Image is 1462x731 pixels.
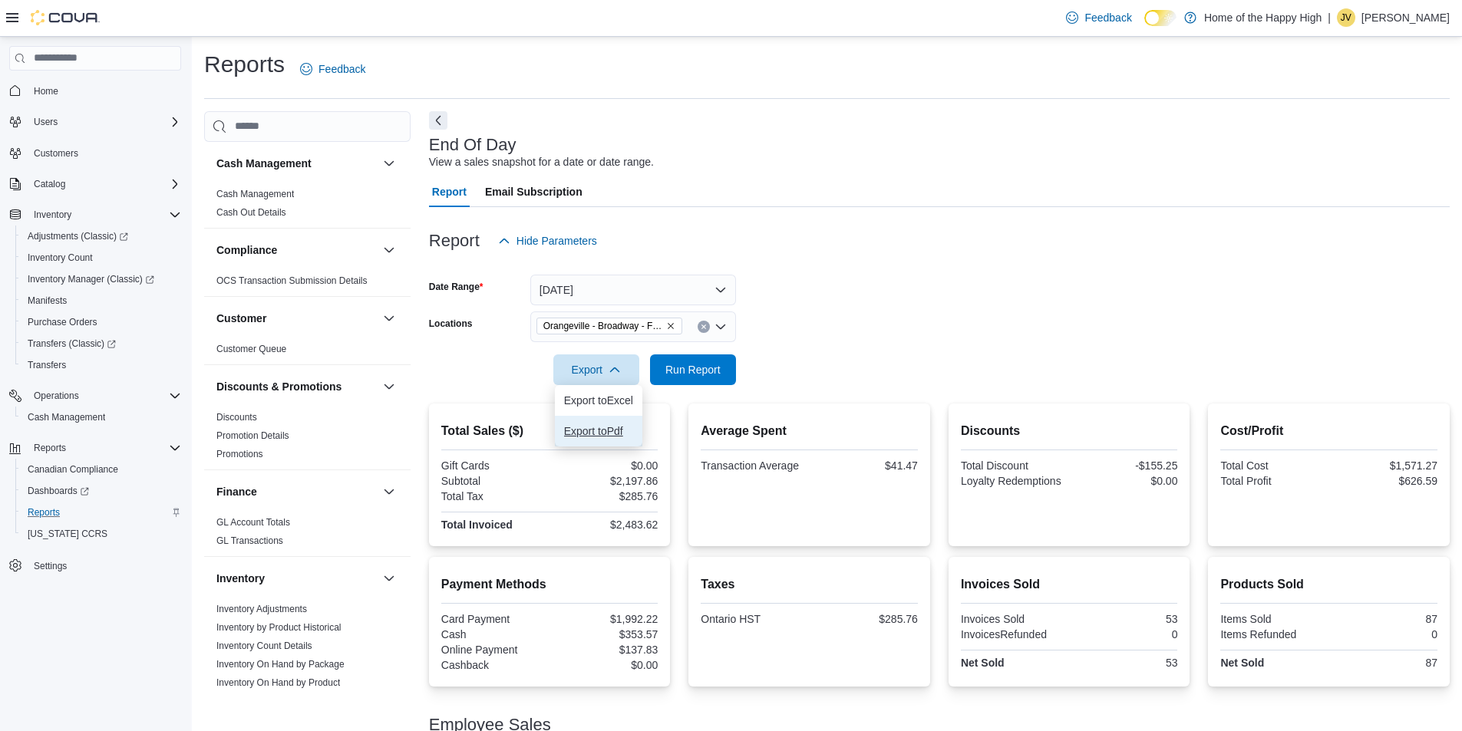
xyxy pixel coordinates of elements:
[701,422,918,440] h2: Average Spent
[216,621,342,634] span: Inventory by Product Historical
[1220,475,1325,487] div: Total Profit
[3,437,187,459] button: Reports
[564,394,633,407] span: Export to Excel
[216,207,286,218] a: Cash Out Details
[216,448,263,460] span: Promotions
[216,535,283,546] a: GL Transactions
[429,281,483,293] label: Date Range
[3,111,187,133] button: Users
[1220,613,1325,625] div: Items Sold
[553,659,658,671] div: $0.00
[15,268,187,290] a: Inventory Manager (Classic)
[15,311,187,333] button: Purchase Orders
[380,569,398,588] button: Inventory
[813,613,918,625] div: $285.76
[543,318,663,334] span: Orangeville - Broadway - Fire & Flower
[1332,657,1437,669] div: 87
[216,311,377,326] button: Customer
[15,354,187,376] button: Transfers
[429,318,473,330] label: Locations
[961,475,1066,487] div: Loyalty Redemptions
[441,628,546,640] div: Cash
[441,613,546,625] div: Card Payment
[961,628,1066,640] div: InvoicesRefunded
[28,359,66,371] span: Transfers
[564,425,633,437] span: Export to Pdf
[15,502,187,523] button: Reports
[28,113,64,131] button: Users
[1084,10,1131,25] span: Feedback
[216,311,266,326] h3: Customer
[1220,459,1325,472] div: Total Cost
[1072,657,1177,669] div: 53
[432,176,467,207] span: Report
[28,555,181,575] span: Settings
[429,232,480,250] h3: Report
[28,82,64,100] a: Home
[15,247,187,268] button: Inventory Count
[1332,475,1437,487] div: $626.59
[441,422,658,440] h2: Total Sales ($)
[666,321,675,331] button: Remove Orangeville - Broadway - Fire & Flower from selection in this group
[204,513,411,556] div: Finance
[216,156,377,171] button: Cash Management
[28,252,93,264] span: Inventory Count
[553,475,658,487] div: $2,197.86
[1072,475,1177,487] div: $0.00
[1361,8,1450,27] p: [PERSON_NAME]
[216,379,342,394] h3: Discounts & Promotions
[28,485,89,497] span: Dashboards
[21,249,99,267] a: Inventory Count
[216,449,263,459] a: Promotions
[216,189,294,199] a: Cash Management
[3,554,187,576] button: Settings
[28,230,128,242] span: Adjustments (Classic)
[216,275,368,287] span: OCS Transaction Submission Details
[553,490,658,502] div: $285.76
[216,640,312,651] a: Inventory Count Details
[650,354,736,385] button: Run Report
[216,411,257,423] span: Discounts
[961,575,1178,594] h2: Invoices Sold
[961,613,1066,625] div: Invoices Sold
[1072,459,1177,472] div: -$155.25
[15,523,187,545] button: [US_STATE] CCRS
[1332,628,1437,640] div: 0
[34,390,79,402] span: Operations
[28,206,78,224] button: Inventory
[216,430,289,442] span: Promotion Details
[429,136,516,154] h3: End Of Day
[34,209,71,221] span: Inventory
[204,49,285,80] h1: Reports
[553,628,658,640] div: $353.57
[1328,8,1331,27] p: |
[961,459,1066,472] div: Total Discount
[216,517,290,528] a: GL Account Totals
[28,113,181,131] span: Users
[34,116,58,128] span: Users
[21,356,181,374] span: Transfers
[813,459,918,472] div: $41.47
[21,334,122,353] a: Transfers (Classic)
[555,416,642,446] button: Export toPdf
[21,482,95,500] a: Dashboards
[15,459,187,480] button: Canadian Compliance
[21,313,104,331] a: Purchase Orders
[563,354,630,385] span: Export
[21,334,181,353] span: Transfers (Classic)
[318,61,365,77] span: Feedback
[294,54,371,84] a: Feedback
[216,344,286,354] a: Customer Queue
[429,111,447,130] button: Next
[701,613,806,625] div: Ontario HST
[1332,459,1437,472] div: $1,571.27
[429,154,654,170] div: View a sales snapshot for a date or date range.
[1220,575,1437,594] h2: Products Sold
[21,503,181,522] span: Reports
[1072,613,1177,625] div: 53
[21,291,181,310] span: Manifests
[492,226,603,256] button: Hide Parameters
[3,80,187,102] button: Home
[714,321,727,333] button: Open list of options
[216,484,377,499] button: Finance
